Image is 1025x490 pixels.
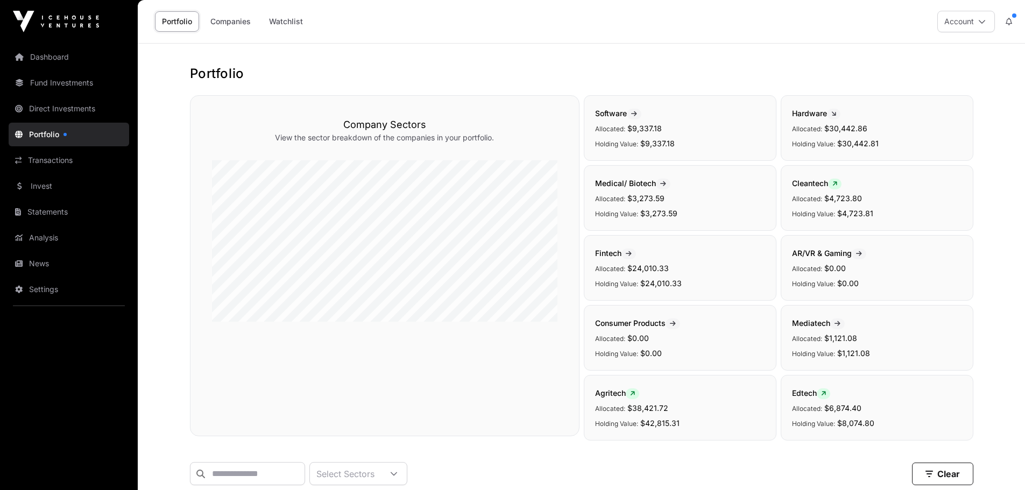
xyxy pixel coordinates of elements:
[792,179,842,188] span: Cleantech
[9,45,129,69] a: Dashboard
[792,195,822,203] span: Allocated:
[595,248,636,258] span: Fintech
[155,11,199,32] a: Portfolio
[792,265,822,273] span: Allocated:
[9,71,129,95] a: Fund Investments
[9,123,129,146] a: Portfolio
[640,349,662,358] span: $0.00
[595,210,638,218] span: Holding Value:
[792,109,840,118] span: Hardware
[595,265,625,273] span: Allocated:
[9,278,129,301] a: Settings
[837,349,870,358] span: $1,121.08
[595,388,639,397] span: Agritech
[13,11,99,32] img: Icehouse Ventures Logo
[824,264,846,273] span: $0.00
[640,209,677,218] span: $3,273.59
[595,125,625,133] span: Allocated:
[792,420,835,428] span: Holding Value:
[837,209,873,218] span: $4,723.81
[595,318,680,328] span: Consumer Products
[595,109,641,118] span: Software
[640,279,682,288] span: $24,010.33
[595,195,625,203] span: Allocated:
[792,210,835,218] span: Holding Value:
[262,11,310,32] a: Watchlist
[9,226,129,250] a: Analysis
[9,200,129,224] a: Statements
[595,140,638,148] span: Holding Value:
[9,148,129,172] a: Transactions
[792,404,822,413] span: Allocated:
[9,97,129,120] a: Direct Investments
[212,132,557,143] p: View the sector breakdown of the companies in your portfolio.
[837,279,859,288] span: $0.00
[792,335,822,343] span: Allocated:
[792,140,835,148] span: Holding Value:
[310,463,381,485] div: Select Sectors
[595,280,638,288] span: Holding Value:
[937,11,995,32] button: Account
[792,280,835,288] span: Holding Value:
[203,11,258,32] a: Companies
[627,403,668,413] span: $38,421.72
[595,350,638,358] span: Holding Value:
[837,139,879,148] span: $30,442.81
[640,139,675,148] span: $9,337.18
[792,318,845,328] span: Mediatech
[595,179,670,188] span: Medical/ Biotech
[640,418,680,428] span: $42,815.31
[824,333,857,343] span: $1,121.08
[792,350,835,358] span: Holding Value:
[627,194,665,203] span: $3,273.59
[595,404,625,413] span: Allocated:
[912,463,973,485] button: Clear
[824,403,861,413] span: $6,874.40
[824,124,867,133] span: $30,442.86
[792,388,830,397] span: Edtech
[792,125,822,133] span: Allocated:
[627,264,669,273] span: $24,010.33
[627,124,662,133] span: $9,337.18
[792,248,866,258] span: AR/VR & Gaming
[627,333,649,343] span: $0.00
[824,194,862,203] span: $4,723.80
[595,420,638,428] span: Holding Value:
[9,174,129,198] a: Invest
[190,65,973,82] h1: Portfolio
[212,117,557,132] h3: Company Sectors
[837,418,874,428] span: $8,074.80
[595,335,625,343] span: Allocated:
[9,252,129,275] a: News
